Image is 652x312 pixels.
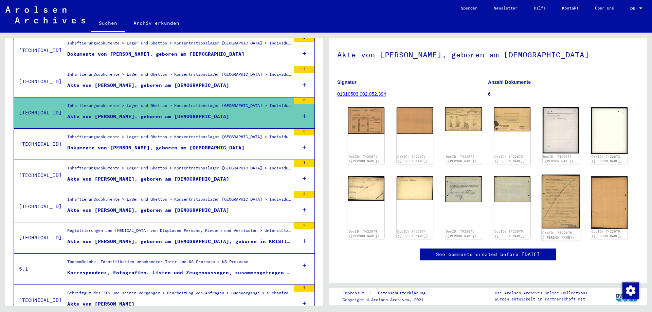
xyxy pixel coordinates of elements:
[67,269,291,276] div: Korrespondenz, Fotografien, Listen und Zeugenaussagen, zusammengetragen im Vorfeld des 1. und 2. ...
[542,231,575,239] a: DocID: 7422676 ([PERSON_NAME])
[397,155,428,163] a: DocID: 7422671 ([PERSON_NAME])
[14,66,62,97] td: [TECHNICAL_ID]
[373,290,434,297] a: Datenschutzerklärung
[67,40,291,50] div: Inhaftierungsdokumente > Lager und Ghettos > Konzentrationslager [GEOGRAPHIC_DATA] > Individuelle...
[91,15,125,33] a: Suchen
[495,290,587,296] p: Die Arolsen Archives Online-Collections
[14,97,62,128] td: [TECHNICAL_ID]
[67,103,291,112] div: Inhaftierungsdokumente > Lager und Ghettos > Konzentrationslager [GEOGRAPHIC_DATA] > Individuelle...
[67,238,291,245] div: Akte von [PERSON_NAME], geboren am [DEMOGRAPHIC_DATA], geboren in KRISTIOV
[67,113,229,120] div: Akte von [PERSON_NAME], geboren am [DEMOGRAPHIC_DATA]
[542,175,580,228] img: 001.jpg
[591,107,628,154] img: 002.jpg
[343,297,434,303] p: Copyright © Arolsen Archives, 2021
[14,128,62,160] td: [TECHNICAL_ID]
[294,160,314,167] div: 3
[294,285,314,292] div: 9
[488,91,638,98] p: 6
[14,35,62,66] td: [TECHNICAL_ID]
[397,176,433,200] img: 002.jpg
[5,6,85,23] img: Arolsen_neg.svg
[622,282,639,299] img: Zustimmung ändern
[494,155,525,163] a: DocID: 7422672 ([PERSON_NAME])
[337,79,357,85] b: Signatur
[67,259,248,268] div: Todesmärsche, Identifikation unbekannter Toter und NS-Prozesse > NS-Prozesse
[67,300,134,308] div: Akte von [PERSON_NAME]
[397,230,428,238] a: DocID: 7422674 ([PERSON_NAME])
[543,155,574,163] a: DocID: 7422673 ([PERSON_NAME])
[614,288,640,305] img: yv_logo.png
[445,176,482,202] img: 001.jpg
[337,91,386,97] a: 01010503 002.052.394
[67,227,291,237] div: Registrierungen und [MEDICAL_DATA] von Displaced Persons, Kindern und Vermissten > Unterstützungs...
[494,230,525,238] a: DocID: 7422675 ([PERSON_NAME])
[294,35,314,42] div: 1
[622,282,638,298] div: Zustimmung ändern
[349,155,379,163] a: DocID: 7422671 ([PERSON_NAME])
[343,290,369,297] a: Impressum
[67,134,291,143] div: Inhaftierungsdokumente > Lager und Ghettos > Konzentrationslager [GEOGRAPHIC_DATA] > Individuelle...
[67,290,291,299] div: Schriftgut des ITS und seiner Vorgänger > Bearbeitung von Anfragen > Suchvorgänge > Suchanfragen ...
[67,51,244,58] div: Dokumente von [PERSON_NAME], geboren am [DEMOGRAPHIC_DATA]
[67,176,229,183] div: Akte von [PERSON_NAME], geboren am [DEMOGRAPHIC_DATA]
[592,230,622,238] a: DocID: 7422676 ([PERSON_NAME])
[67,144,244,151] div: Dokumente von [PERSON_NAME], geboren am [DEMOGRAPHIC_DATA]
[630,6,638,11] span: DE
[494,107,530,131] img: 002.jpg
[495,296,587,302] p: wurden entwickelt in Partnerschaft mit
[591,176,628,229] img: 002.jpg
[14,160,62,191] td: [TECHNICAL_ID]
[67,207,229,214] div: Akte von [PERSON_NAME], geboren am [DEMOGRAPHIC_DATA]
[67,165,291,175] div: Inhaftierungsdokumente > Lager und Ghettos > Konzentrationslager [GEOGRAPHIC_DATA] > Individuelle...
[14,191,62,222] td: [TECHNICAL_ID]
[494,176,530,202] img: 002.jpg
[543,107,579,153] img: 001.jpg
[348,176,384,201] img: 001.jpg
[294,97,314,104] div: 6
[446,155,476,163] a: DocID: 7422672 ([PERSON_NAME])
[436,251,540,258] a: See comments created before [DATE]
[67,71,291,81] div: Inhaftierungsdokumente > Lager und Ghettos > Konzentrationslager [GEOGRAPHIC_DATA] > Individuelle...
[14,253,62,285] td: 5.1
[397,107,433,133] img: 002.jpg
[14,222,62,253] td: [TECHNICAL_ID]
[294,66,314,73] div: 4
[337,39,638,69] h1: Akte von [PERSON_NAME], geboren am [DEMOGRAPHIC_DATA]
[592,155,622,163] a: DocID: 7422673 ([PERSON_NAME])
[67,196,291,206] div: Inhaftierungsdokumente > Lager und Ghettos > Konzentrationslager [GEOGRAPHIC_DATA] > Individuelle...
[348,107,384,134] img: 001.jpg
[294,222,314,229] div: 2
[488,79,531,85] b: Anzahl Dokumente
[343,290,434,297] div: |
[445,107,482,131] img: 001.jpg
[67,82,229,89] div: Akte von [PERSON_NAME], geboren am [DEMOGRAPHIC_DATA]
[349,230,379,238] a: DocID: 7422674 ([PERSON_NAME])
[294,129,314,135] div: 6
[446,230,476,238] a: DocID: 7422675 ([PERSON_NAME])
[294,191,314,198] div: 2
[125,15,187,31] a: Archiv erkunden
